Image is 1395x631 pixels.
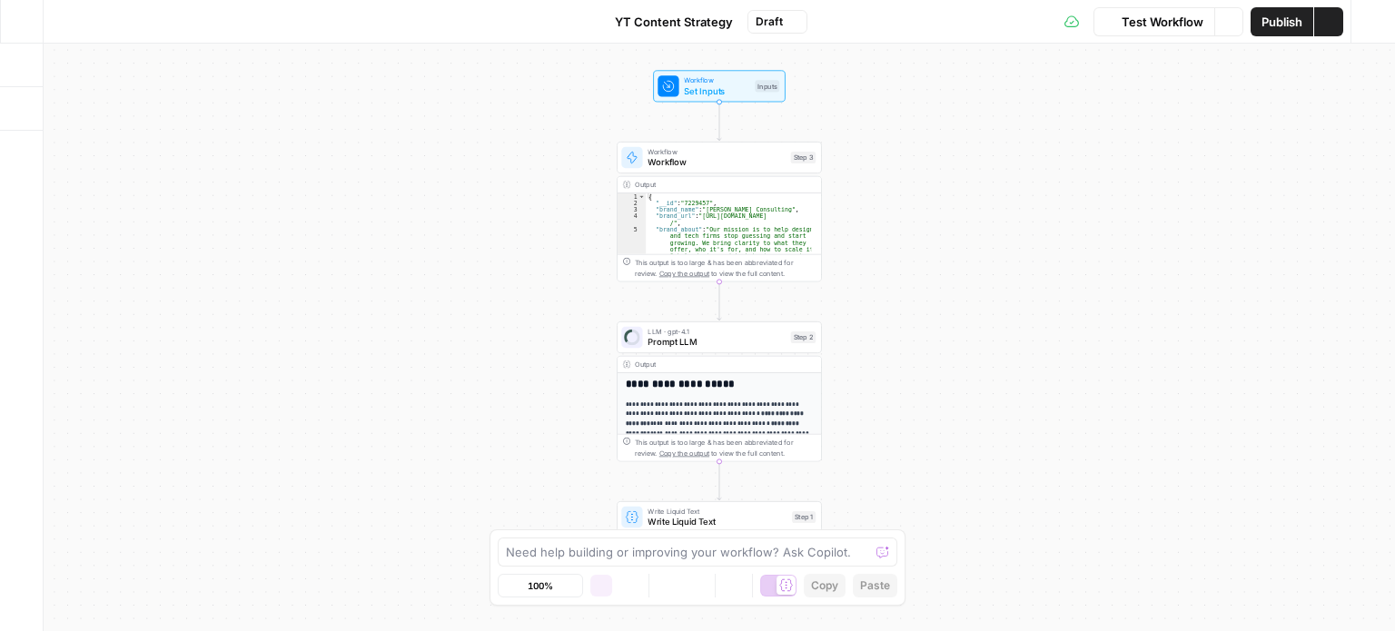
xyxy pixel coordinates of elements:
[617,142,822,281] div: WorkflowWorkflowStep 3Output{ "__id":"7229457", "brand_name":"[PERSON_NAME] Consulting", "brand_u...
[755,80,779,92] div: Inputs
[588,7,744,36] button: YT Content Strategy
[618,213,646,227] div: 4
[717,281,721,320] g: Edge from step_3 to step_2
[648,326,785,337] span: LLM · gpt-4.1
[648,335,785,349] span: Prompt LLM
[1251,7,1313,36] button: Publish
[1093,7,1214,36] button: Test Workflow
[791,152,816,163] div: Step 3
[618,193,646,200] div: 1
[648,515,787,528] span: Write Liquid Text
[756,14,783,30] span: Draft
[717,102,721,141] g: Edge from start to step_3
[635,360,786,370] div: Output
[648,155,785,169] span: Workflow
[617,501,822,533] div: Write Liquid TextWrite Liquid TextStep 1
[615,13,733,31] span: YT Content Strategy
[791,331,816,343] div: Step 2
[648,506,787,517] span: Write Liquid Text
[659,449,709,458] span: Copy the output
[747,10,807,34] button: Draft
[618,206,646,212] div: 3
[635,180,786,191] div: Output
[659,270,709,278] span: Copy the output
[635,257,816,278] div: This output is too large & has been abbreviated for review. to view the full content.
[684,84,749,98] span: Set Inputs
[635,437,816,458] div: This output is too large & has been abbreviated for review. to view the full content.
[811,577,838,594] span: Copy
[792,511,816,523] div: Step 1
[804,574,846,597] button: Copy
[1261,13,1302,31] span: Publish
[648,146,785,157] span: Workflow
[717,461,721,500] g: Edge from step_2 to step_1
[1122,13,1203,31] span: Test Workflow
[860,577,890,594] span: Paste
[853,574,897,597] button: Paste
[617,70,822,102] div: WorkflowSet InputsInputs
[528,578,553,593] span: 100%
[618,200,646,206] div: 2
[684,75,749,86] span: Workflow
[618,226,646,299] div: 5
[638,193,645,200] span: Toggle code folding, rows 1 through 12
